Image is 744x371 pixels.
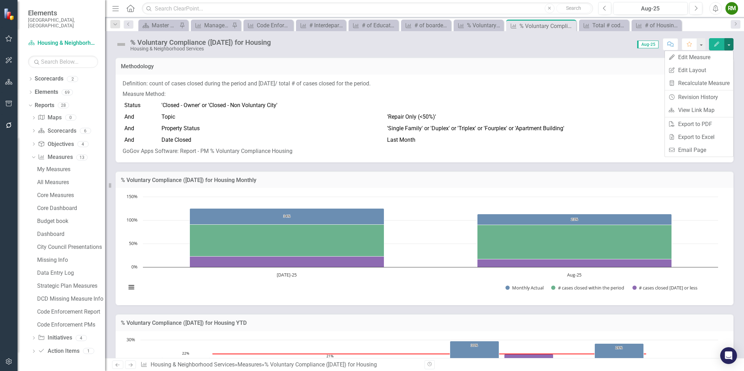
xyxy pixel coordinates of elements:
path: Aug-25, 73. # cases closed within the period. [477,225,672,259]
td: 'Single Family' or 'Duplex' or 'Triplex' or 'Fourplex' or 'Apartment Building' [385,123,726,134]
a: Strategic Plan Measures [35,280,105,292]
div: Aug-25 [616,5,685,13]
a: # of Educational Interactions in Code Enforcement (All Initiatives) [350,21,397,30]
text: 21% [326,353,333,358]
text: # cases closed [DATE] or less [639,285,697,291]
div: # Interdepartmental Collaborations [309,21,344,30]
div: Budget book [37,218,105,224]
text: # cases closed within the period [558,285,624,291]
a: Core Measures [35,190,105,201]
a: Reports [35,101,54,110]
td: 'Repair Only (<50%)' [385,111,726,123]
td: Last Month [385,134,726,146]
a: Missing Info [35,254,105,266]
path: Aug-25, 23.28767123. Monthly Actual. [477,214,672,225]
text: Aug-25 [567,272,581,278]
div: Code Enforcement Report [37,309,105,315]
a: Objectives [38,140,74,148]
td: Topic [160,111,385,123]
a: Budget book [35,216,105,227]
path: Jul-25, 68. # cases closed within the period. [190,225,384,257]
text: 28% [615,345,622,350]
text: 34% [283,213,290,218]
a: All Measures [35,177,105,188]
div: 6 [80,128,91,134]
div: City Council Presentations [37,244,105,250]
div: Master Scorecard [152,21,178,30]
p: Measure Method: [123,89,726,100]
img: Not Defined [116,39,127,50]
div: 1 [83,348,94,354]
td: And [123,134,160,146]
path: Jul-25, 33.82352941. Monthly Actual. [190,209,384,225]
div: 4 [77,141,89,147]
a: Code Enforcement PMs [245,21,291,30]
a: Manage Elements [193,21,230,30]
a: Code Enforcement PMs [35,319,105,330]
span: Elements [28,9,98,17]
text: 30% [471,343,478,348]
div: 13 [76,154,88,160]
button: Show # cases closed within the period [551,285,625,291]
div: Data Entry Log [37,270,105,276]
a: # of boarded houses City-wide [403,21,449,30]
a: City Council Presentations [35,241,105,253]
a: Code Enforcement Report [35,306,105,317]
div: 69 [62,89,73,95]
a: # Interdepartmental Collaborations [298,21,344,30]
img: ClearPoint Strategy [4,8,16,20]
div: 4 [76,335,87,341]
p: GoGov Apps Software: Report - PM % Voluntary Compliance Housing [123,146,726,155]
a: Recalculate Measure [665,77,733,90]
div: Missing Info [37,257,105,263]
div: Core Dashboard [37,205,105,211]
text: 100% [126,217,138,223]
td: Date Closed [160,134,385,146]
g: Monthly Actual, bar series 1 of 3 with 2 bars. [190,209,672,225]
td: Property Status [160,123,385,134]
h3: % Voluntary Compliance ([DATE]) for Housing Monthly [121,177,728,183]
a: Master Scorecard [140,21,178,30]
div: DCD Missing Measure Info [37,296,105,302]
a: Initiatives [38,334,72,342]
path: Jul-25, 23. # cases closed within 35 days or less. [190,257,384,267]
g: # cases closed within 35 days or less, bar series 3 of 3 with 2 bars. [190,257,672,267]
div: Housing & Neighborhood Services [130,46,271,51]
td: And [123,111,160,123]
a: # of Housing Inspections [633,21,680,30]
a: Dashboard [35,229,105,240]
p: Definition: count of cases closed during the period and [DATE]/ total # of cases closed for the p... [123,80,726,89]
div: Dashboard [37,231,105,237]
input: Search ClearPoint... [142,2,593,15]
a: Measures [38,153,73,161]
text: 30% [126,336,135,343]
div: 28 [58,103,69,108]
div: % Voluntary Compliance ([DATE]) for Housing [130,38,271,46]
div: Code Enforcement PMs [37,322,105,328]
td: And [123,123,160,134]
button: RM [725,2,738,15]
span: Search [566,5,581,11]
div: Code Enforcement PMs [257,21,291,30]
button: Show Monthly Actual [505,285,544,291]
h3: % Voluntary Compliance ([DATE]) for Housing YTD [121,320,728,326]
div: Open Intercom Messenger [720,347,737,364]
div: Manage Elements [204,21,230,30]
small: [GEOGRAPHIC_DATA], [GEOGRAPHIC_DATA] [28,17,98,29]
td: Status [123,100,160,111]
span: Aug-25 [637,41,659,48]
text: 23% [571,217,578,222]
text: 150% [126,193,138,199]
div: Strategic Plan Measures [37,283,105,289]
a: % Voluntary Compliance ([DATE]) for [GEOGRAPHIC_DATA] [455,21,502,30]
div: 2 [67,76,78,82]
a: Elements [35,88,58,96]
div: % Voluntary Compliance ([DATE]) for [GEOGRAPHIC_DATA] [467,21,502,30]
button: Aug-25 [613,2,688,15]
button: Search [556,3,591,13]
text: Monthly Actual [512,285,544,291]
td: 'Closed - Owner' or 'Closed - Non Voluntary City' [160,100,385,111]
div: My Measures [37,166,105,173]
a: Measures [237,361,262,368]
